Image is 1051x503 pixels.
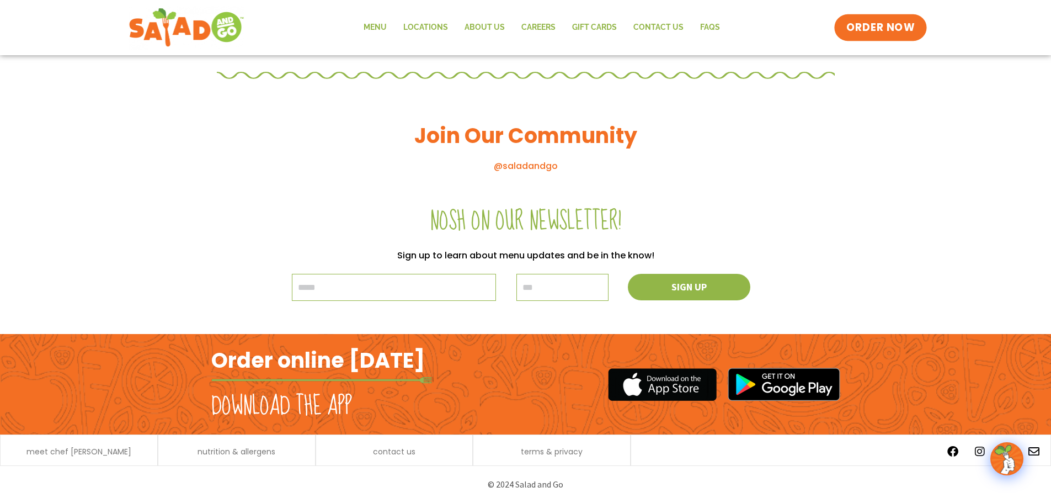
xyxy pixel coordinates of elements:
button: Sign up [628,274,750,300]
span: Sign up [671,282,707,292]
img: appstore [608,367,717,403]
p: © 2024 Salad and Go [217,477,835,492]
a: About Us [456,15,513,40]
p: Sign up to learn about menu updates and be in the know! [217,248,835,263]
a: nutrition & allergens [198,448,275,456]
img: fork [211,377,432,383]
a: FAQs [692,15,728,40]
span: ORDER NOW [846,20,915,35]
a: contact us [373,448,415,456]
img: google_play [728,368,840,401]
a: @saladandgo [494,160,558,172]
a: meet chef [PERSON_NAME] [26,448,131,456]
img: new-SAG-logo-768×292 [129,6,245,50]
h2: Nosh on our newsletter! [217,206,835,237]
img: wpChatIcon [991,443,1022,474]
a: terms & privacy [521,448,583,456]
h2: Download the app [211,391,352,422]
a: Menu [355,15,395,40]
a: Locations [395,15,456,40]
a: Contact Us [625,15,692,40]
h2: Order online [DATE] [211,347,425,374]
a: Careers [513,15,564,40]
a: GIFT CARDS [564,15,625,40]
h3: Join Our Community [217,122,835,149]
a: ORDER NOW [834,14,927,41]
nav: Menu [355,15,728,40]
